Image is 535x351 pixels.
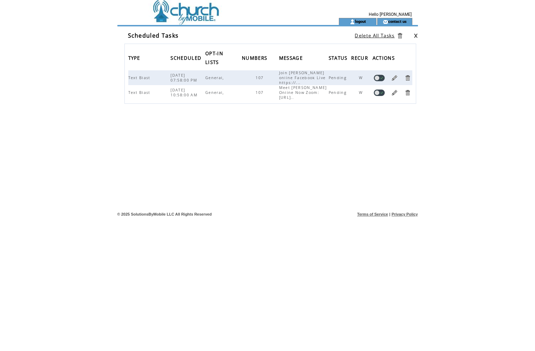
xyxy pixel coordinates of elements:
span: Pending [329,90,348,95]
span: [DATE] 07:58:00 PM [170,73,199,83]
span: General, [205,90,226,95]
span: Hello [PERSON_NAME] [369,12,412,17]
span: TYPE [128,53,142,65]
span: NUMBERS [242,53,269,65]
span: ACTIONS [373,53,397,65]
a: Privacy Policy [392,212,418,216]
a: TYPE [128,56,142,60]
a: SCHEDULED [170,56,203,60]
a: Delete Task [404,89,411,96]
span: | [389,212,390,216]
span: RECUR [351,53,370,65]
span: OPT-IN LISTS [205,49,223,69]
a: NUMBERS [242,56,269,60]
a: MESSAGE [279,56,304,60]
a: RECUR [351,56,370,60]
span: Text Blast [128,90,152,95]
a: Edit Task [391,75,398,81]
a: contact us [388,19,407,24]
span: Join [PERSON_NAME] online Facebook Live https://... [279,70,326,85]
span: 107 [256,90,265,95]
img: contact_us_icon.gif [383,19,388,25]
span: W [359,90,365,95]
span: Text Blast [128,75,152,80]
span: General, [205,75,226,80]
span: © 2025 SolutionsByMobile LLC All Rights Reserved [117,212,212,216]
span: SCHEDULED [170,53,203,65]
span: 107 [256,75,265,80]
a: Delete Task [404,75,411,81]
a: OPT-IN LISTS [205,51,223,64]
a: Disable task [374,89,385,96]
a: Terms of Service [357,212,388,216]
span: STATUS [329,53,349,65]
span: MESSAGE [279,53,304,65]
a: STATUS [329,56,349,60]
a: Delete All Tasks [355,32,394,39]
a: logout [355,19,366,24]
span: W [359,75,365,80]
span: Pending [329,75,348,80]
img: account_icon.gif [350,19,355,25]
span: [DATE] 10:58:00 AM [170,88,199,97]
a: Disable task [374,75,385,81]
span: Meet [PERSON_NAME] Online Now Zoom: [URL].. [279,85,327,100]
span: Scheduled Tasks [128,32,179,39]
a: Edit Task [391,89,398,96]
